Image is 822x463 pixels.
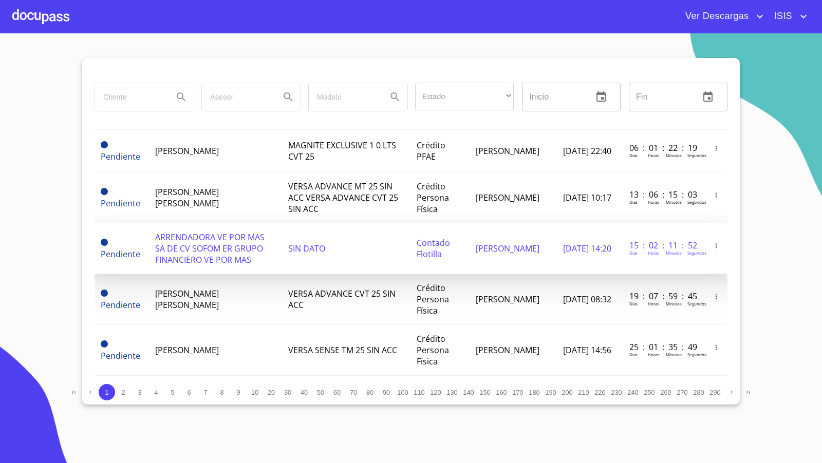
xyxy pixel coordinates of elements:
[648,152,659,158] p: Horas
[496,389,507,396] span: 160
[203,389,207,396] span: 7
[95,83,165,111] input: search
[666,199,682,205] p: Minutos
[268,389,275,396] span: 20
[155,288,219,311] span: [PERSON_NAME] [PERSON_NAME]
[629,240,699,251] p: 15 : 02 : 11 : 52
[666,352,682,357] p: Minutos
[288,243,325,254] span: SIN DATO
[463,389,474,396] span: 140
[101,290,108,297] span: Pendiente
[155,344,219,356] span: [PERSON_NAME]
[641,384,658,400] button: 250
[411,384,427,400] button: 110
[154,389,158,396] span: 4
[101,188,108,195] span: Pendiente
[383,389,390,396] span: 90
[101,239,108,246] span: Pendiente
[563,145,611,157] span: [DATE] 22:40
[115,384,132,400] button: 2
[251,389,258,396] span: 10
[220,389,223,396] span: 8
[648,250,659,256] p: Horas
[284,389,291,396] span: 30
[169,85,194,109] button: Search
[592,384,608,400] button: 220
[121,389,125,396] span: 2
[578,389,589,396] span: 210
[263,384,279,400] button: 20
[648,199,659,205] p: Horas
[417,237,450,260] span: Contado Flotilla
[608,384,625,400] button: 230
[627,389,638,396] span: 240
[288,344,397,356] span: VERSA SENSE TM 25 SIN ACC
[666,301,682,306] p: Minutos
[687,250,706,256] p: Segundos
[693,389,704,396] span: 280
[678,8,754,25] span: Ver Descargas
[105,389,108,396] span: 1
[312,384,329,400] button: 50
[476,145,539,157] span: [PERSON_NAME]
[101,151,140,162] span: Pendiente
[415,83,514,110] div: ​
[493,384,510,400] button: 160
[187,389,191,396] span: 6
[460,384,477,400] button: 140
[164,384,181,400] button: 5
[476,192,539,203] span: [PERSON_NAME]
[629,152,638,158] p: Dias
[132,384,148,400] button: 3
[644,389,655,396] span: 250
[417,282,449,316] span: Crédito Persona Física
[629,189,699,200] p: 13 : 06 : 15 : 03
[648,301,659,306] p: Horas
[329,384,345,400] button: 60
[197,384,214,400] button: 7
[660,389,671,396] span: 260
[202,83,272,111] input: search
[479,389,490,396] span: 150
[101,141,108,148] span: Pendiente
[148,384,164,400] button: 4
[562,389,572,396] span: 200
[288,288,396,311] span: VERSA ADVANCE CVT 25 SIN ACC
[395,384,411,400] button: 100
[648,352,659,357] p: Horas
[690,384,707,400] button: 280
[678,8,766,25] button: account of current user
[545,389,556,396] span: 190
[171,389,174,396] span: 5
[707,384,723,400] button: 290
[677,389,687,396] span: 270
[296,384,312,400] button: 40
[236,389,240,396] span: 9
[101,299,140,311] span: Pendiente
[138,389,141,396] span: 3
[247,384,263,400] button: 10
[383,85,407,109] button: Search
[155,186,219,209] span: [PERSON_NAME] [PERSON_NAME]
[629,341,699,353] p: 25 : 01 : 35 : 49
[666,250,682,256] p: Minutos
[510,384,526,400] button: 170
[378,384,395,400] button: 90
[766,8,810,25] button: account of current user
[317,389,324,396] span: 50
[276,85,301,109] button: Search
[512,389,523,396] span: 170
[230,384,247,400] button: 9
[529,389,539,396] span: 180
[214,384,230,400] button: 8
[629,301,638,306] p: Dias
[476,344,539,356] span: [PERSON_NAME]
[629,142,699,153] p: 06 : 01 : 22 : 19
[446,389,457,396] span: 130
[345,384,362,400] button: 70
[766,8,797,25] span: ISIS
[563,192,611,203] span: [DATE] 10:17
[288,140,396,162] span: MAGNITE EXCLUSIVE 1 0 LTS CVT 25
[559,384,575,400] button: 200
[101,248,140,260] span: Pendiente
